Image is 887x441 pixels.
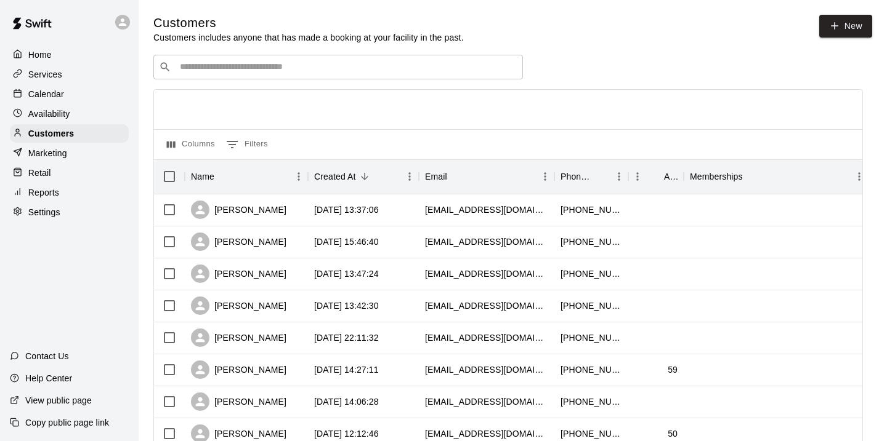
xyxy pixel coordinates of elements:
p: Calendar [28,88,64,100]
button: Sort [743,168,760,185]
div: [PERSON_NAME] [191,360,286,379]
div: +15192123196 [561,395,622,408]
div: [PERSON_NAME] [191,392,286,411]
p: Copy public page link [25,416,109,429]
button: Sort [356,168,373,185]
button: Menu [536,167,554,186]
div: 2025-08-20 13:42:30 [314,300,379,312]
div: +15192122877 [561,204,622,216]
p: Reports [28,186,59,199]
div: [PERSON_NAME] [191,232,286,251]
div: 59 [668,364,678,376]
div: loftcondos@gmail.com [425,268,548,280]
div: +15198817598 [561,364,622,376]
button: Sort [593,168,610,185]
div: ccmcarthur@hotmail.com [425,427,548,440]
p: View public page [25,394,92,407]
div: +15194961335 [561,300,622,312]
div: [PERSON_NAME] [191,201,286,219]
div: Search customers by name or email [153,55,523,79]
div: Name [191,159,214,194]
p: Customers [28,127,74,140]
div: 2025-08-19 22:11:32 [314,332,379,344]
div: Created At [308,159,419,194]
p: Retail [28,167,51,179]
div: 50 [668,427,678,440]
p: Customers includes anyone that has made a booking at your facility in the past. [153,31,464,44]
div: [PERSON_NAME] [191,264,286,283]
div: +15195723131 [561,268,622,280]
a: Retail [10,164,129,182]
div: Phone Number [554,159,628,194]
p: Availability [28,108,70,120]
div: Memberships [690,159,743,194]
div: Phone Number [561,159,593,194]
a: Calendar [10,85,129,103]
button: Menu [850,167,869,186]
div: Memberships [684,159,869,194]
div: Email [419,159,554,194]
div: 2025-08-20 13:47:24 [314,268,379,280]
button: Menu [400,167,419,186]
p: Home [28,49,52,61]
div: trevorgervais1@gmail.com [425,300,548,312]
div: +15198418846 [561,332,622,344]
div: Age [628,159,684,194]
p: Marketing [28,147,67,159]
a: Reports [10,183,129,202]
button: Sort [214,168,232,185]
a: New [819,15,872,38]
div: Email [425,159,447,194]
p: Settings [28,206,60,218]
button: Show filters [223,135,271,154]
div: Created At [314,159,356,194]
div: kingbatista2018@gmail.com [425,395,548,408]
button: Select columns [164,135,218,154]
a: Availability [10,105,129,123]
div: Name [185,159,308,194]
div: eastwoodpa@outlook.com [425,204,548,216]
div: 2025-08-19 14:27:11 [314,364,379,376]
a: Settings [10,203,129,221]
p: Services [28,68,62,81]
div: 2025-08-21 13:37:06 [314,204,379,216]
p: Help Center [25,372,72,384]
button: Menu [290,167,308,186]
button: Sort [647,168,664,185]
div: stephwilson84@gmail.com [425,332,548,344]
div: +12267490865 [561,427,622,440]
div: merchman8@gmail.com [425,364,548,376]
div: [PERSON_NAME] [191,328,286,347]
div: [PERSON_NAME] [191,296,286,315]
h5: Customers [153,15,464,31]
button: Menu [610,167,628,186]
div: +15197716780 [561,236,622,248]
div: walli_77@hotmail.com [425,236,548,248]
div: Age [664,159,678,194]
button: Sort [447,168,464,185]
a: Services [10,65,129,84]
div: 2025-08-19 12:12:46 [314,427,379,440]
a: Customers [10,124,129,143]
a: Home [10,46,129,64]
p: Contact Us [25,350,69,362]
button: Menu [628,167,647,186]
div: 2025-08-20 15:46:40 [314,236,379,248]
div: 2025-08-19 14:06:28 [314,395,379,408]
a: Marketing [10,144,129,162]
